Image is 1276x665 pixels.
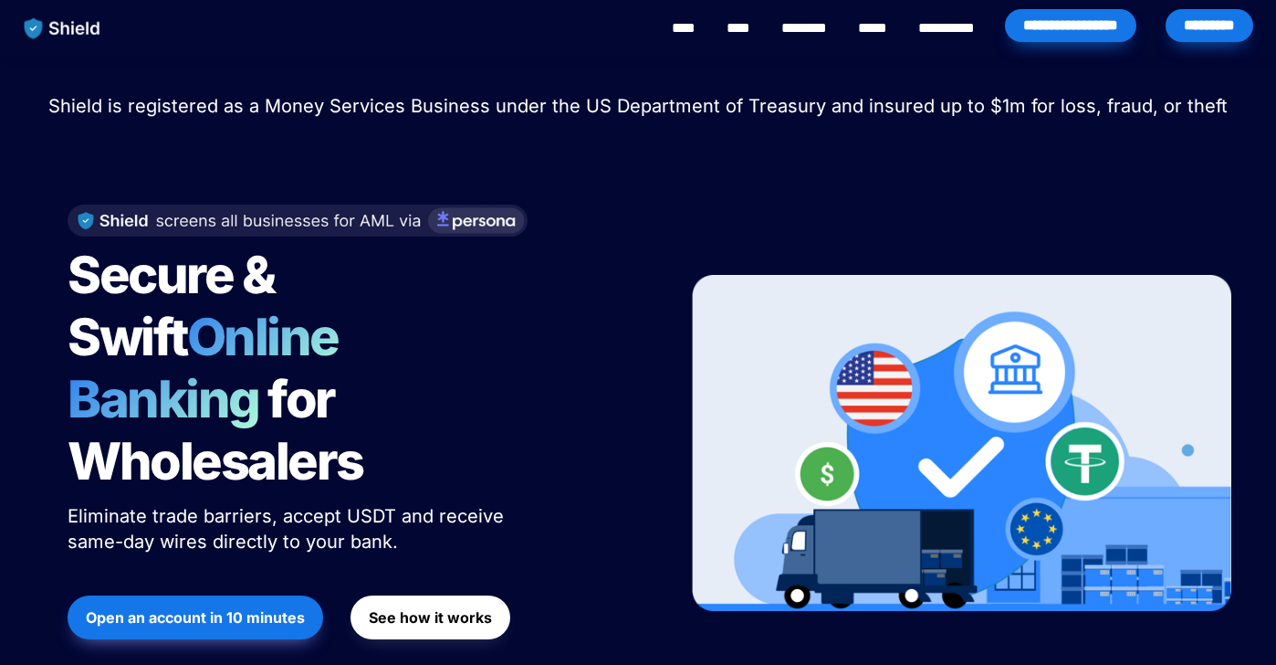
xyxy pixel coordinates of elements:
[48,95,1228,117] span: Shield is registered as a Money Services Business under the US Department of Treasury and insured...
[369,608,492,627] strong: See how it works
[68,596,323,639] button: Open an account in 10 minutes
[68,368,363,492] span: for Wholesalers
[68,586,323,649] a: Open an account in 10 minutes
[68,306,357,430] span: Online Banking
[350,586,510,649] a: See how it works
[16,9,110,47] img: website logo
[68,505,509,553] span: Eliminate trade barriers, accept USDT and receive same-day wires directly to your bank.
[68,244,283,368] span: Secure & Swift
[86,608,305,627] strong: Open an account in 10 minutes
[350,596,510,639] button: See how it works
